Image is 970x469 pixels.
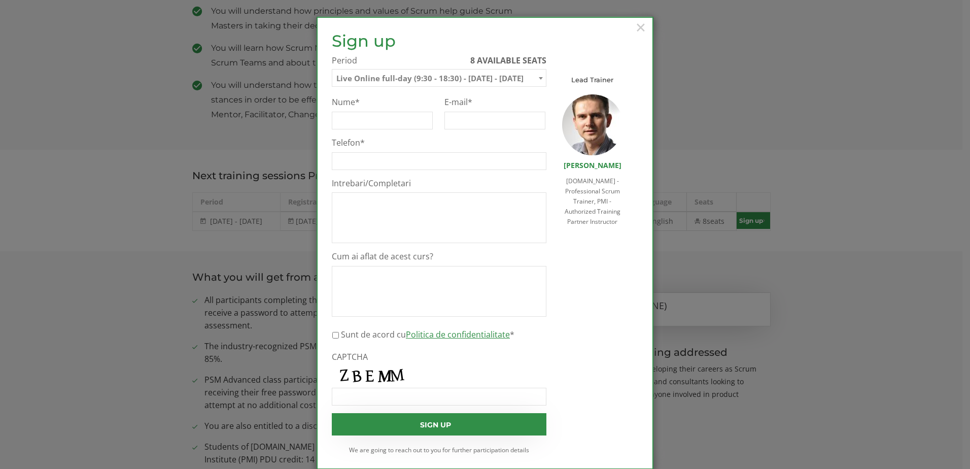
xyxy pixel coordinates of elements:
[341,328,514,341] label: Sunt de acord cu *
[406,329,510,340] a: Politica de confidentialitate
[332,138,546,148] label: Telefon
[332,178,546,189] label: Intrebari/Completari
[332,97,433,108] label: Nume
[332,69,546,87] span: Live Online full-day (9:30 - 18:30) - 23 October - 24 October 2025
[332,251,546,262] label: Cum ai aflat de acest curs?
[332,70,546,87] span: Live Online full-day (9:30 - 18:30) - 23 October - 24 October 2025
[564,160,621,170] a: [PERSON_NAME]
[565,177,620,226] span: [DOMAIN_NAME] - Professional Scrum Trainer, PMI - Authorized Training Partner Instructor
[634,13,647,41] span: ×
[477,55,546,66] span: available seats
[332,55,546,66] label: Period
[332,446,546,454] small: We are going to reach out to you for further participation details
[562,76,623,83] h3: Lead Trainer
[332,413,546,435] input: Sign up
[444,97,545,108] label: E-mail
[332,32,546,50] h2: Sign up
[470,55,475,66] span: 8
[634,16,647,39] button: Close
[332,352,546,362] label: CAPTCHA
